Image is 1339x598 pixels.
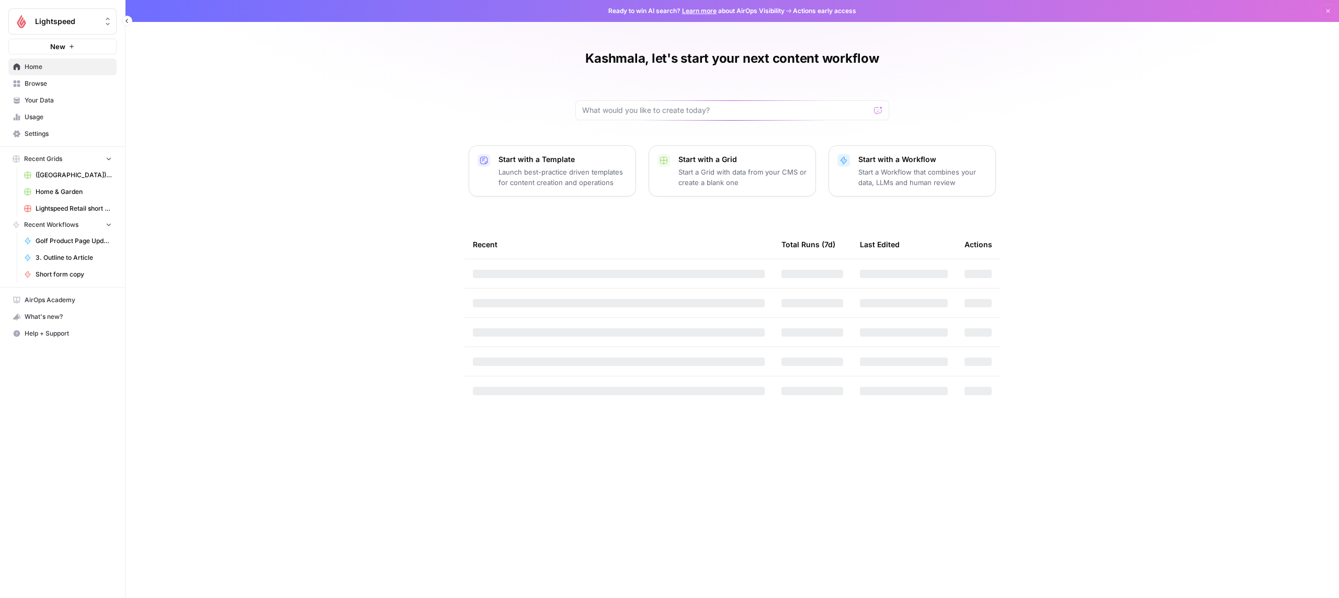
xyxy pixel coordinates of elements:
[19,200,117,217] a: Lightspeed Retail short form ad copy - Agnostic
[964,230,992,259] div: Actions
[829,145,996,197] button: Start with a WorkflowStart a Workflow that combines your data, LLMs and human review
[9,309,116,325] div: What's new?
[781,230,835,259] div: Total Runs (7d)
[36,236,112,246] span: Golf Product Page Update
[498,167,627,188] p: Launch best-practice driven templates for content creation and operations
[8,109,117,125] a: Usage
[469,145,636,197] button: Start with a TemplateLaunch best-practice driven templates for content creation and operations
[8,75,117,92] a: Browse
[682,7,717,15] a: Learn more
[8,8,117,34] button: Workspace: Lightspeed
[608,6,785,16] span: Ready to win AI search? about AirOps Visibility
[678,154,807,165] p: Start with a Grid
[8,59,117,75] a: Home
[8,39,117,54] button: New
[50,41,65,52] span: New
[793,6,856,16] span: Actions early access
[582,105,870,116] input: What would you like to create today?
[36,204,112,213] span: Lightspeed Retail short form ad copy - Agnostic
[36,170,112,180] span: ([GEOGRAPHIC_DATA]) [DEMOGRAPHIC_DATA] - Generate Articles
[8,151,117,167] button: Recent Grids
[860,230,900,259] div: Last Edited
[36,187,112,197] span: Home & Garden
[19,183,117,200] a: Home & Garden
[24,220,78,229] span: Recent Workflows
[19,167,117,183] a: ([GEOGRAPHIC_DATA]) [DEMOGRAPHIC_DATA] - Generate Articles
[498,154,627,165] p: Start with a Template
[19,233,117,249] a: Golf Product Page Update
[858,167,987,188] p: Start a Workflow that combines your data, LLMs and human review
[25,295,112,305] span: AirOps Academy
[19,249,117,266] a: 3. Outline to Article
[35,16,98,27] span: Lightspeed
[8,325,117,342] button: Help + Support
[25,112,112,122] span: Usage
[8,292,117,308] a: AirOps Academy
[473,230,765,259] div: Recent
[25,62,112,72] span: Home
[19,266,117,283] a: Short form copy
[8,92,117,109] a: Your Data
[24,154,62,164] span: Recent Grids
[36,270,112,279] span: Short form copy
[12,12,31,31] img: Lightspeed Logo
[25,329,112,338] span: Help + Support
[8,125,117,142] a: Settings
[25,79,112,88] span: Browse
[25,129,112,139] span: Settings
[678,167,807,188] p: Start a Grid with data from your CMS or create a blank one
[649,145,816,197] button: Start with a GridStart a Grid with data from your CMS or create a blank one
[8,308,117,325] button: What's new?
[25,96,112,105] span: Your Data
[8,217,117,233] button: Recent Workflows
[585,50,879,67] h1: Kashmala, let's start your next content workflow
[36,253,112,262] span: 3. Outline to Article
[858,154,987,165] p: Start with a Workflow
